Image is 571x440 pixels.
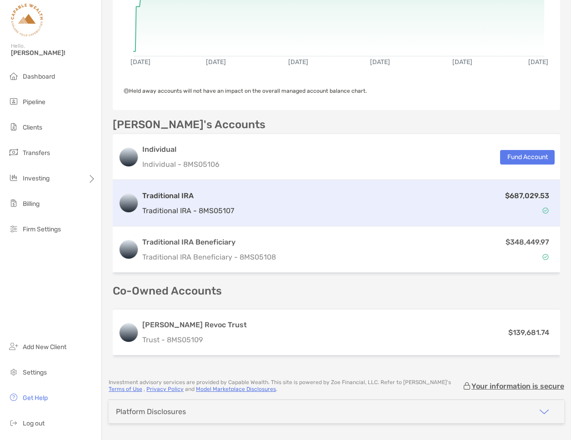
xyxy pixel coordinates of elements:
[8,223,19,234] img: firm-settings icon
[120,324,138,342] img: logo account
[542,207,549,214] img: Account Status icon
[11,49,96,57] span: [PERSON_NAME]!
[23,124,42,131] span: Clients
[23,200,40,208] span: Billing
[370,58,390,66] text: [DATE]
[23,73,55,80] span: Dashboard
[196,386,276,392] a: Model Marketplace Disclosures
[8,392,19,403] img: get-help icon
[142,205,234,216] p: Traditional IRA - 8MS05107
[120,240,138,259] img: logo account
[130,58,150,66] text: [DATE]
[8,147,19,158] img: transfers icon
[206,58,226,66] text: [DATE]
[142,237,276,248] h3: Traditional IRA Beneficiary
[505,190,549,201] p: $687,029.53
[142,251,276,263] p: Traditional IRA Beneficiary - 8MS05108
[500,150,555,165] button: Fund Account
[23,420,45,427] span: Log out
[109,379,462,393] p: Investment advisory services are provided by Capable Wealth . This site is powered by Zoe Financi...
[23,369,47,376] span: Settings
[8,366,19,377] img: settings icon
[8,96,19,107] img: pipeline icon
[142,144,220,155] h3: Individual
[23,225,61,233] span: Firm Settings
[528,58,548,66] text: [DATE]
[113,119,265,130] p: [PERSON_NAME]'s Accounts
[113,285,560,297] p: Co-Owned Accounts
[452,58,472,66] text: [DATE]
[142,320,247,330] h3: [PERSON_NAME] Revoc Trust
[471,382,564,390] p: Your information is secure
[142,190,234,201] h3: Traditional IRA
[116,407,186,416] div: Platform Disclosures
[146,386,184,392] a: Privacy Policy
[8,198,19,209] img: billing icon
[142,334,247,345] p: Trust - 8MS05109
[508,327,549,338] p: $139,681.74
[288,58,308,66] text: [DATE]
[142,159,220,170] p: Individual - 8MS05106
[120,194,138,212] img: logo account
[8,417,19,428] img: logout icon
[120,148,138,166] img: logo account
[8,70,19,81] img: dashboard icon
[23,98,45,106] span: Pipeline
[11,4,43,36] img: Zoe Logo
[542,254,549,260] img: Account Status icon
[539,406,550,417] img: icon arrow
[506,236,549,248] p: $348,449.97
[23,175,50,182] span: Investing
[23,149,50,157] span: Transfers
[8,172,19,183] img: investing icon
[8,121,19,132] img: clients icon
[23,394,48,402] span: Get Help
[8,341,19,352] img: add_new_client icon
[124,88,367,94] span: Held away accounts will not have an impact on the overall managed account balance chart.
[109,386,142,392] a: Terms of Use
[23,343,66,351] span: Add New Client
